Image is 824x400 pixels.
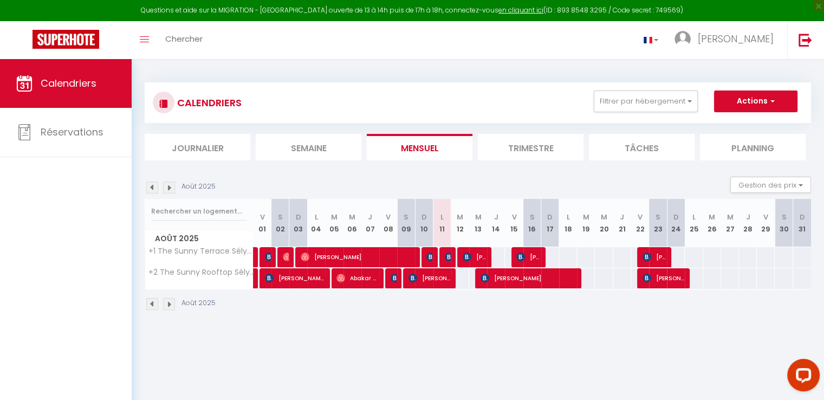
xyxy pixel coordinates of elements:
abbr: V [763,212,768,222]
th: 30 [775,199,793,247]
th: 10 [415,199,433,247]
span: Réservations [41,125,103,139]
abbr: S [781,212,786,222]
span: [PERSON_NAME] [408,268,450,288]
th: 19 [577,199,595,247]
abbr: M [583,212,589,222]
th: 04 [307,199,325,247]
abbr: D [673,212,679,222]
a: en cliquant ici [498,5,543,15]
span: [PERSON_NAME] [301,247,414,267]
th: 07 [361,199,379,247]
span: [PERSON_NAME] [391,268,397,288]
span: [PERSON_NAME][DATE] [426,247,432,267]
button: Gestion des prix [730,177,811,193]
li: Trimestre [478,134,583,160]
p: Août 2025 [181,182,216,192]
iframe: LiveChat chat widget [778,354,824,400]
abbr: J [746,212,750,222]
img: Super Booking [33,30,99,49]
span: Chercher [165,33,203,44]
li: Semaine [256,134,361,160]
span: [PERSON_NAME] [265,247,271,267]
abbr: D [421,212,427,222]
th: 06 [343,199,361,247]
th: 20 [595,199,613,247]
abbr: S [404,212,408,222]
abbr: M [726,212,733,222]
img: ... [674,31,691,47]
th: 24 [667,199,685,247]
th: 18 [559,199,577,247]
abbr: L [567,212,570,222]
abbr: D [296,212,301,222]
abbr: M [349,212,355,222]
th: 02 [271,199,289,247]
span: [PERSON_NAME] [643,247,666,267]
span: [PERSON_NAME] [516,247,540,267]
li: Tâches [589,134,695,160]
button: Actions [714,91,797,112]
abbr: D [547,212,553,222]
abbr: L [440,212,444,222]
input: Rechercher un logement... [151,202,247,221]
h3: CALENDRIERS [174,91,242,115]
a: Chercher [157,21,211,59]
span: [PERSON_NAME] [643,268,684,288]
th: 16 [523,199,541,247]
span: +1 The Sunny Terrace Sélys *City-Center *[GEOGRAPHIC_DATA] *[GEOGRAPHIC_DATA] [147,247,255,255]
abbr: S [530,212,535,222]
th: 09 [397,199,415,247]
span: [PERSON_NAME] [265,268,325,288]
span: +2 The Sunny Rooftop Sélys *City-Center *[GEOGRAPHIC_DATA] *[GEOGRAPHIC_DATA] [147,268,255,276]
abbr: J [620,212,624,222]
th: 23 [649,199,667,247]
th: 31 [793,199,811,247]
abbr: M [601,212,607,222]
span: Calendriers [41,76,96,90]
th: 25 [685,199,703,247]
abbr: L [315,212,318,222]
abbr: M [709,212,715,222]
abbr: J [494,212,498,222]
th: 03 [289,199,307,247]
a: ... [PERSON_NAME] [666,21,787,59]
abbr: S [278,212,283,222]
th: 29 [757,199,775,247]
abbr: M [457,212,463,222]
span: Abakar Bouba [336,268,378,288]
abbr: V [260,212,265,222]
th: 05 [325,199,343,247]
th: 28 [739,199,757,247]
span: Août 2025 [145,231,253,247]
th: 15 [505,199,523,247]
abbr: V [638,212,643,222]
th: 21 [613,199,631,247]
abbr: L [692,212,696,222]
span: [PERSON_NAME] [698,32,774,46]
li: Planning [700,134,806,160]
span: [PERSON_NAME] [283,247,289,267]
span: [PERSON_NAME] [481,268,576,288]
th: 01 [254,199,271,247]
th: 22 [631,199,649,247]
th: 17 [541,199,559,247]
abbr: D [800,212,805,222]
abbr: J [368,212,372,222]
th: 12 [451,199,469,247]
img: logout [799,33,812,47]
p: Août 2025 [181,298,216,308]
abbr: V [511,212,516,222]
li: Mensuel [367,134,472,160]
span: [PERSON_NAME] [445,247,451,267]
th: 11 [433,199,451,247]
th: 14 [487,199,505,247]
li: Journalier [145,134,250,160]
th: 08 [379,199,397,247]
th: 27 [721,199,739,247]
th: 13 [469,199,487,247]
abbr: M [475,212,482,222]
th: 26 [703,199,721,247]
span: [PERSON_NAME] [463,247,486,267]
abbr: S [656,212,660,222]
